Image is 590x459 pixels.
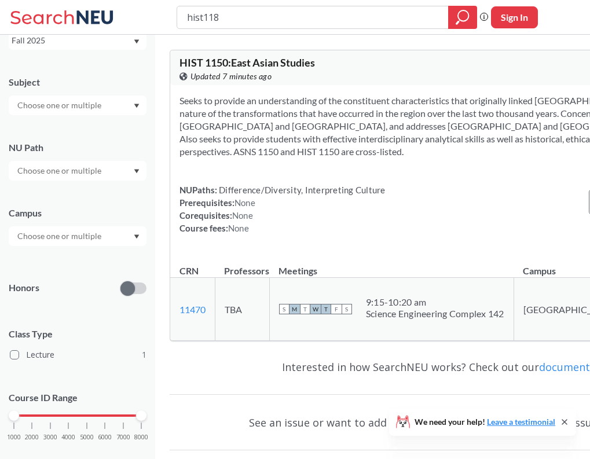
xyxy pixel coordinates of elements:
svg: Dropdown arrow [134,169,140,174]
span: S [342,304,352,314]
span: F [331,304,342,314]
th: Meetings [269,253,514,278]
span: 1 [142,348,146,361]
p: Honors [9,281,39,295]
input: Choose one or multiple [12,164,109,178]
th: Professors [215,253,269,278]
svg: Dropdown arrow [134,104,140,108]
span: T [321,304,331,314]
div: 9:15 - 10:20 am [366,296,504,308]
div: Dropdown arrow [9,96,146,115]
svg: magnifying glass [456,9,470,25]
span: 1000 [7,434,21,440]
input: Choose one or multiple [12,98,109,112]
span: 4000 [61,434,75,440]
div: magnifying glass [448,6,477,29]
div: Subject [9,76,146,89]
svg: Dropdown arrow [134,39,140,44]
p: Course ID Range [9,391,146,405]
span: S [279,304,289,314]
span: 6000 [98,434,112,440]
div: Fall 2025Dropdown arrow [9,31,146,50]
span: Updated 7 minutes ago [190,70,272,83]
div: Science Engineering Complex 142 [366,308,504,320]
label: Lecture [10,347,146,362]
div: Dropdown arrow [9,226,146,246]
button: Sign In [491,6,538,28]
span: 7000 [116,434,130,440]
div: NUPaths: Prerequisites: Corequisites: Course fees: [179,183,386,234]
span: Difference/Diversity, Interpreting Culture [217,185,386,195]
span: W [310,304,321,314]
a: Leave a testimonial [487,417,555,427]
input: Class, professor, course number, "phrase" [186,8,440,27]
div: CRN [179,265,199,277]
input: Choose one or multiple [12,229,109,243]
span: M [289,304,300,314]
span: T [300,304,310,314]
td: TBA [215,278,269,341]
span: None [228,223,249,233]
span: HIST 1150 : East Asian Studies [179,56,315,69]
div: Campus [9,207,146,219]
div: Fall 2025 [12,34,133,47]
span: 2000 [25,434,39,440]
div: NU Path [9,141,146,154]
span: None [234,197,255,208]
span: None [232,210,253,221]
span: Class Type [9,328,146,340]
svg: Dropdown arrow [134,234,140,239]
div: Dropdown arrow [9,161,146,181]
span: We need your help! [415,418,555,426]
span: 5000 [80,434,94,440]
span: 3000 [43,434,57,440]
a: 11470 [179,304,206,315]
span: 8000 [134,434,148,440]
